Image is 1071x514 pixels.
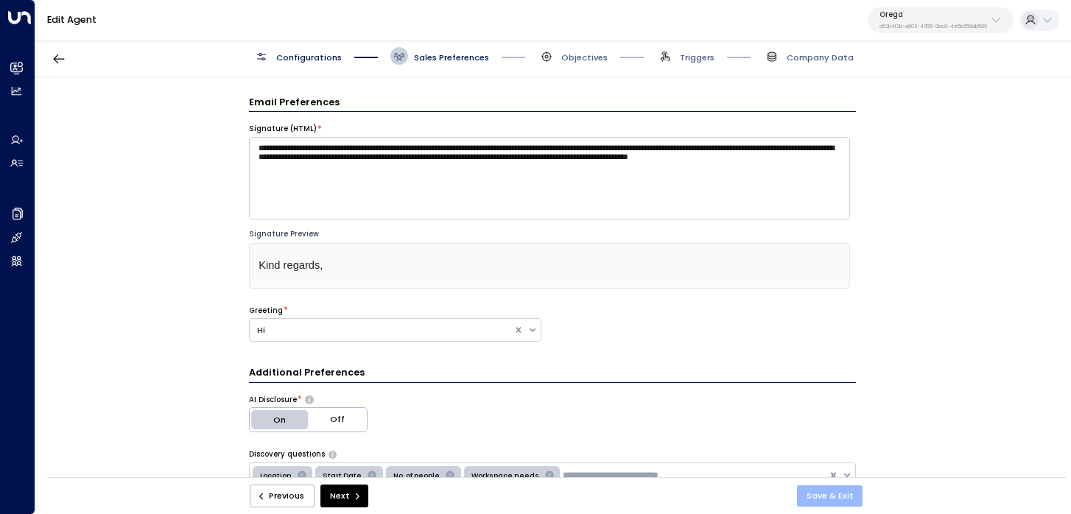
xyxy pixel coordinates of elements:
[680,52,714,63] span: Triggers
[389,468,442,483] div: No. of people
[442,468,458,483] div: Remove No. of people
[305,395,313,403] button: Choose whether the agent should proactively disclose its AI nature in communications or only reve...
[294,468,310,483] div: Remove Location
[320,485,368,507] button: Next
[249,124,317,134] label: Signature (HTML)
[250,408,309,432] button: On
[249,449,325,460] label: Discovery questions
[879,24,987,29] p: d62b4f3b-a803-4355-9bc8-4e5b658db589
[249,95,856,112] h3: Email Preferences
[541,468,558,483] div: Remove Workspace needs
[308,408,367,432] button: Off
[329,451,337,458] button: Select the types of questions the agent should use to engage leads in initial emails. These help ...
[467,468,541,483] div: Workspace needs
[250,485,315,507] button: Previous
[249,395,297,405] label: AI Disclosure
[561,52,608,63] span: Objectives
[47,13,96,26] a: Edit Agent
[879,10,987,19] p: Orega
[364,468,380,483] div: Remove Start Date
[256,468,294,483] div: Location
[787,52,854,63] span: Company Data
[797,485,863,507] button: Save & Exit
[868,7,1014,34] button: Oregad62b4f3b-a803-4355-9bc8-4e5b658db589
[249,229,850,239] div: Signature Preview
[249,407,368,432] div: Platform
[414,52,489,63] span: Sales Preferences
[318,468,364,483] div: Start Date
[257,324,506,337] div: Hi
[249,306,283,316] label: Greeting
[249,365,856,382] h3: Additional Preferences
[259,259,323,271] span: Kind regards,
[276,52,342,63] span: Configurations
